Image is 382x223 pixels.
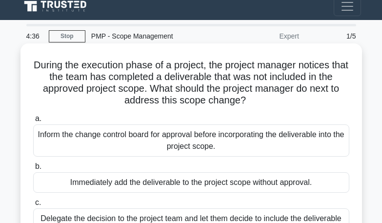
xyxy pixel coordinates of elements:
[20,26,49,46] div: 4:36
[32,59,350,107] h5: During the execution phase of a project, the project manager notices that the team has completed ...
[85,26,220,46] div: PMP - Scope Management
[35,114,41,122] span: a.
[305,26,362,46] div: 1/5
[220,26,305,46] div: Expert
[33,124,349,157] div: Inform the change control board for approval before incorporating the deliverable into the projec...
[35,198,41,206] span: c.
[33,172,349,193] div: Immediately add the deliverable to the project scope without approval.
[35,162,41,170] span: b.
[49,30,85,42] a: Stop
